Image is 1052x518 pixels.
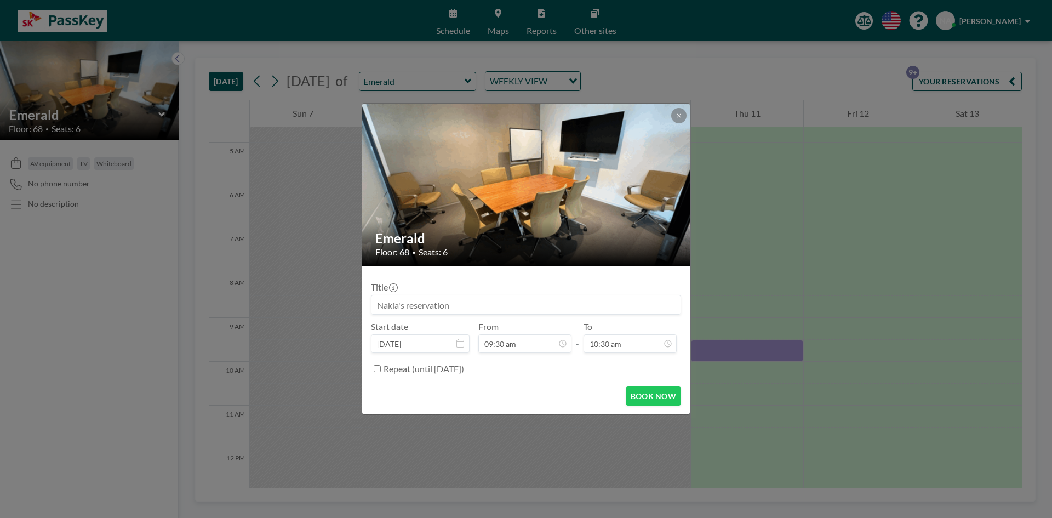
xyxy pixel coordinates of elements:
input: Nakia's reservation [371,295,681,314]
span: Seats: 6 [419,247,448,258]
label: From [478,321,499,332]
img: 537.gif [362,94,691,276]
label: Repeat (until [DATE]) [384,363,464,374]
span: - [576,325,579,349]
label: Start date [371,321,408,332]
label: To [584,321,592,332]
button: BOOK NOW [626,386,681,406]
label: Title [371,282,397,293]
span: • [412,248,416,257]
h2: Emerald [375,230,678,247]
span: Floor: 68 [375,247,409,258]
